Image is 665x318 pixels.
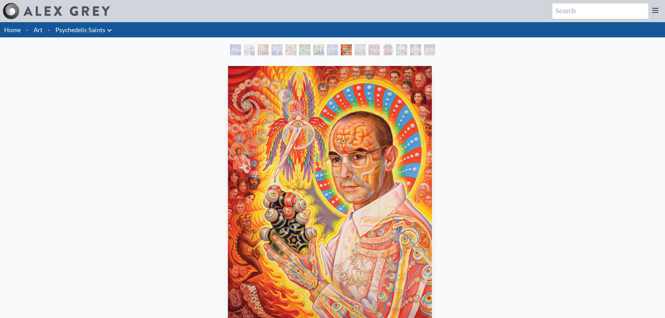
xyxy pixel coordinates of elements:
div: [PERSON_NAME][US_STATE] - Hemp Farmer [313,44,324,55]
input: Search [552,3,648,19]
a: Home [4,26,21,34]
div: [PERSON_NAME] & the New Eleusis [327,44,338,55]
li: · [24,22,31,37]
div: [DEMOGRAPHIC_DATA] [424,44,435,55]
div: Vajra Guru [369,44,380,55]
div: [PERSON_NAME] M.D., Cartographer of Consciousness [258,44,269,55]
div: [PERSON_NAME] [396,44,407,55]
div: Cannabacchus [299,44,310,55]
div: [PERSON_NAME] [410,44,421,55]
div: Psychedelic Healing [230,44,241,55]
div: Beethoven [244,44,255,55]
li: · [45,22,53,37]
div: Purple [DEMOGRAPHIC_DATA] [272,44,283,55]
div: St. [PERSON_NAME] & The LSD Revelation Revolution [341,44,352,55]
div: [PERSON_NAME] [355,44,366,55]
div: The Shulgins and their Alchemical Angels [285,44,296,55]
a: Art [34,25,43,35]
a: Psychedelic Saints [55,25,105,35]
div: Cosmic [DEMOGRAPHIC_DATA] [382,44,393,55]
